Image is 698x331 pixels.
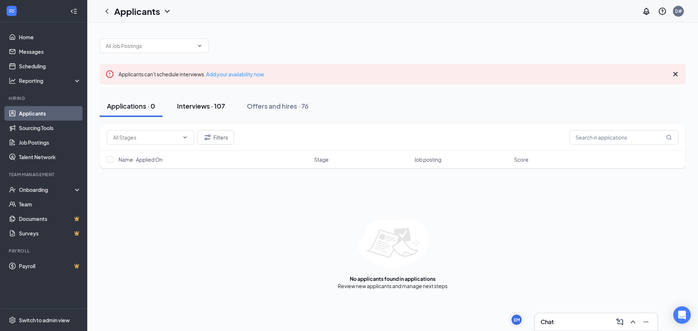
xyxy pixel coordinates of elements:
[627,316,639,328] button: ChevronUp
[197,130,234,145] button: Filter Filters
[19,59,81,73] a: Scheduling
[8,7,15,15] svg: WorkstreamLogo
[206,71,264,77] a: Add your availability now
[671,70,680,78] svg: Cross
[113,133,179,141] input: All Stages
[9,77,16,84] svg: Analysis
[350,275,436,282] div: No applicants found in applications
[105,70,114,78] svg: Error
[673,306,691,324] div: Open Intercom Messenger
[19,186,75,193] div: Onboarding
[19,197,81,211] a: Team
[19,259,81,273] a: PayrollCrown
[177,101,225,110] div: Interviews · 107
[414,156,441,163] span: Job posting
[19,30,81,44] a: Home
[106,42,194,50] input: All Job Postings
[119,71,264,77] span: Applicants can't schedule interviews.
[514,317,520,323] div: EM
[19,150,81,164] a: Talent Network
[314,156,329,163] span: Stage
[247,101,309,110] div: Offers and hires · 76
[541,318,554,326] h3: Chat
[642,7,651,16] svg: Notifications
[203,133,212,142] svg: Filter
[666,134,672,140] svg: MagnifyingGlass
[119,156,163,163] span: Name · Applied On
[642,318,650,326] svg: Minimize
[107,101,155,110] div: Applications · 0
[182,134,188,140] svg: ChevronDown
[70,8,77,15] svg: Collapse
[19,135,81,150] a: Job Postings
[197,43,202,49] svg: ChevronDown
[9,171,80,178] div: Team Management
[357,219,428,268] img: empty-state
[675,8,682,14] div: D#
[19,211,81,226] a: DocumentsCrown
[640,316,652,328] button: Minimize
[9,186,16,193] svg: UserCheck
[114,5,160,17] h1: Applicants
[614,316,626,328] button: ComposeMessage
[629,318,637,326] svg: ChevronUp
[9,316,16,324] svg: Settings
[103,7,111,16] svg: ChevronLeft
[615,318,624,326] svg: ComposeMessage
[658,7,667,16] svg: QuestionInfo
[163,7,172,16] svg: ChevronDown
[19,121,81,135] a: Sourcing Tools
[338,282,448,290] div: Review new applicants and manage next steps
[514,156,529,163] span: Score
[19,44,81,59] a: Messages
[19,316,70,324] div: Switch to admin view
[9,95,80,101] div: Hiring
[19,226,81,241] a: SurveysCrown
[569,130,678,145] input: Search in applications
[19,106,81,121] a: Applicants
[9,248,80,254] div: Payroll
[19,77,81,84] div: Reporting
